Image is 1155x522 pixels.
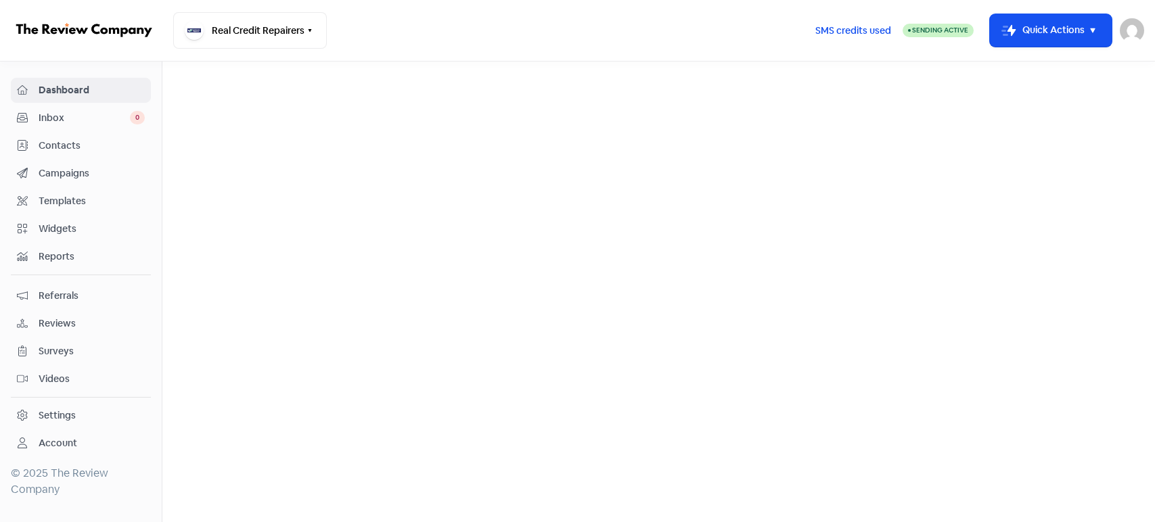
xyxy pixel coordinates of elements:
[990,14,1112,47] button: Quick Actions
[11,339,151,364] a: Surveys
[11,244,151,269] a: Reports
[815,24,891,38] span: SMS credits used
[39,83,145,97] span: Dashboard
[11,403,151,428] a: Settings
[39,222,145,236] span: Widgets
[39,344,145,358] span: Surveys
[1120,18,1144,43] img: User
[39,436,77,450] div: Account
[804,22,903,37] a: SMS credits used
[39,194,145,208] span: Templates
[11,78,151,103] a: Dashboard
[130,111,145,124] span: 0
[912,26,968,34] span: Sending Active
[11,161,151,186] a: Campaigns
[39,139,145,153] span: Contacts
[11,189,151,214] a: Templates
[39,316,145,331] span: Reviews
[39,250,145,264] span: Reports
[39,289,145,303] span: Referrals
[11,431,151,456] a: Account
[11,216,151,241] a: Widgets
[11,133,151,158] a: Contacts
[11,283,151,308] a: Referrals
[39,372,145,386] span: Videos
[11,105,151,130] a: Inbox 0
[173,12,327,49] button: Real Credit Repairers
[39,166,145,181] span: Campaigns
[11,366,151,391] a: Videos
[39,111,130,125] span: Inbox
[11,311,151,336] a: Reviews
[11,465,151,498] div: © 2025 The Review Company
[903,22,974,39] a: Sending Active
[39,408,76,423] div: Settings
